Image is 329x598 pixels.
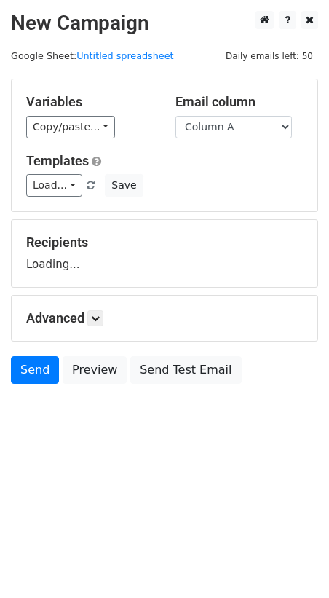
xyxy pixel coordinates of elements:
[175,94,303,110] h5: Email column
[26,94,154,110] h5: Variables
[130,356,241,384] a: Send Test Email
[63,356,127,384] a: Preview
[26,174,82,197] a: Load...
[26,153,89,168] a: Templates
[221,50,318,61] a: Daily emails left: 50
[76,50,173,61] a: Untitled spreadsheet
[26,235,303,272] div: Loading...
[11,50,174,61] small: Google Sheet:
[105,174,143,197] button: Save
[26,116,115,138] a: Copy/paste...
[11,11,318,36] h2: New Campaign
[221,48,318,64] span: Daily emails left: 50
[26,310,303,326] h5: Advanced
[26,235,303,251] h5: Recipients
[11,356,59,384] a: Send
